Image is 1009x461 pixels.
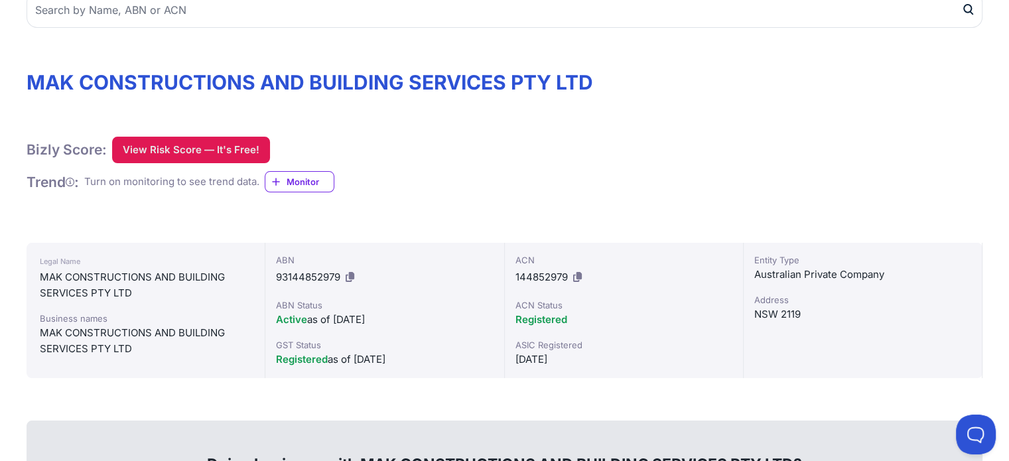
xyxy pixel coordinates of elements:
[112,137,270,163] button: View Risk Score — It's Free!
[515,271,568,283] span: 144852979
[754,267,971,283] div: Australian Private Company
[265,171,334,192] a: Monitor
[84,174,259,190] div: Turn on monitoring to see trend data.
[40,269,251,301] div: MAK CONSTRUCTIONS AND BUILDING SERVICES PTY LTD
[754,253,971,267] div: Entity Type
[40,253,251,269] div: Legal Name
[27,70,982,94] h1: MAK CONSTRUCTIONS AND BUILDING SERVICES PTY LTD
[276,353,328,365] span: Registered
[956,415,996,454] iframe: Toggle Customer Support
[515,338,732,352] div: ASIC Registered
[276,352,493,367] div: as of [DATE]
[515,313,567,326] span: Registered
[27,173,79,191] h1: Trend :
[515,298,732,312] div: ACN Status
[276,313,307,326] span: Active
[276,312,493,328] div: as of [DATE]
[515,352,732,367] div: [DATE]
[276,271,340,283] span: 93144852979
[287,175,334,188] span: Monitor
[276,253,493,267] div: ABN
[276,338,493,352] div: GST Status
[40,325,251,357] div: MAK CONSTRUCTIONS AND BUILDING SERVICES PTY LTD
[27,141,107,159] h1: Bizly Score:
[515,253,732,267] div: ACN
[276,298,493,312] div: ABN Status
[754,293,971,306] div: Address
[754,306,971,322] div: NSW 2119
[40,312,251,325] div: Business names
